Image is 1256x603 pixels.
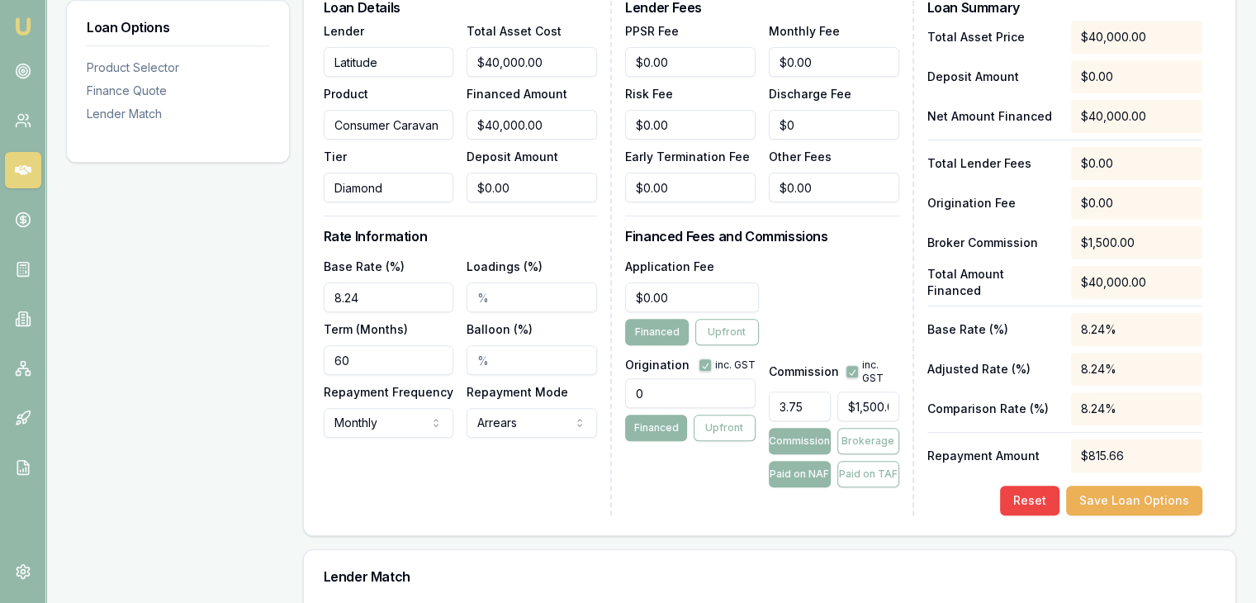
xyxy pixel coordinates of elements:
h3: Rate Information [324,230,597,243]
button: Financed [625,319,689,345]
label: Repayment Mode [467,385,568,399]
div: 8.24% [1071,353,1202,386]
p: Origination Fee [927,195,1059,211]
p: Adjusted Rate (%) [927,361,1059,377]
h3: Lender Fees [625,1,898,14]
button: Save Loan Options [1066,486,1202,515]
div: 8.24% [1071,392,1202,425]
label: Term (Months) [324,322,408,336]
div: $40,000.00 [1071,100,1202,133]
h3: Loan Options [87,21,269,34]
p: Deposit Amount [927,69,1059,85]
input: $ [467,110,597,140]
button: Commission [769,428,831,454]
input: $ [625,110,756,140]
div: $40,000.00 [1071,21,1202,54]
input: $ [769,110,899,140]
label: Monthly Fee [769,24,840,38]
div: $0.00 [1071,147,1202,180]
h3: Financed Fees and Commissions [625,230,898,243]
div: Product Selector [87,59,269,76]
label: Commission [769,366,839,377]
p: Comparison Rate (%) [927,401,1059,417]
label: Origination [625,359,690,371]
label: PPSR Fee [625,24,679,38]
input: $ [625,283,759,312]
img: emu-icon-u.png [13,17,33,36]
h3: Lender Match [324,570,1216,583]
label: Tier [324,150,347,164]
p: Total Lender Fees [927,155,1059,172]
label: Application Fee [625,259,714,273]
input: $ [769,47,899,77]
label: Balloon (%) [467,322,533,336]
button: Reset [1000,486,1059,515]
button: Upfront [694,415,756,441]
p: Net Amount Financed [927,108,1059,125]
label: Total Asset Cost [467,24,562,38]
div: 8.24% [1071,313,1202,346]
input: % [769,392,831,421]
input: $ [467,173,597,202]
button: Paid on TAF [837,461,899,487]
button: Financed [625,415,687,441]
div: $0.00 [1071,60,1202,93]
h3: Loan Details [324,1,597,14]
input: $ [625,173,756,202]
input: $ [769,173,899,202]
div: inc. GST [846,358,899,385]
div: $1,500.00 [1071,226,1202,259]
label: Risk Fee [625,87,673,101]
div: $815.66 [1071,439,1202,472]
p: Repayment Amount [927,448,1059,464]
label: Discharge Fee [769,87,851,101]
input: % [467,345,597,375]
div: $0.00 [1071,187,1202,220]
label: Base Rate (%) [324,259,405,273]
h3: Loan Summary [927,1,1202,14]
input: % [324,283,454,312]
button: Brokerage [837,428,899,454]
label: Early Termination Fee [625,150,750,164]
button: Upfront [695,319,759,345]
p: Total Asset Price [927,29,1059,45]
label: Financed Amount [467,87,567,101]
div: $40,000.00 [1071,266,1202,299]
label: Product [324,87,368,101]
div: Finance Quote [87,83,269,99]
input: % [467,283,597,312]
div: Lender Match [87,106,269,122]
p: Broker Commission [927,235,1059,251]
label: Repayment Frequency [324,385,453,399]
div: inc. GST [699,358,756,372]
label: Lender [324,24,364,38]
input: $ [467,47,597,77]
button: Paid on NAF [769,461,831,487]
label: Other Fees [769,150,832,164]
label: Deposit Amount [467,150,558,164]
input: $ [625,47,756,77]
p: Base Rate (%) [927,321,1059,338]
p: Total Amount Financed [927,266,1059,299]
label: Loadings (%) [467,259,543,273]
